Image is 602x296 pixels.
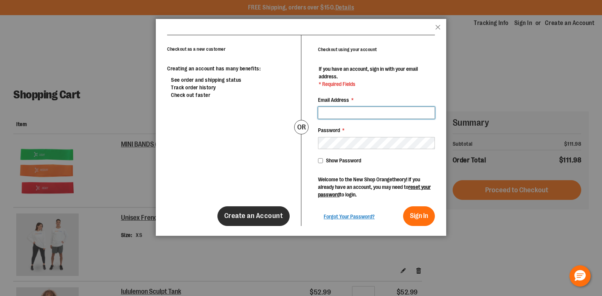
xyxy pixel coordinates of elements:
a: Create an Account [217,206,290,226]
li: Check out faster [171,91,290,99]
span: * Required Fields [319,80,434,88]
div: or [294,120,309,134]
span: Create an Account [224,212,283,220]
p: Creating an account has many benefits: [167,65,290,72]
span: Sign In [410,212,428,220]
span: Email Address [318,97,349,103]
button: Sign In [403,206,435,226]
a: reset your password [318,184,431,198]
span: Forgot Your Password? [324,213,375,220]
button: Hello, have a question? Let’s chat. [569,265,591,287]
span: If you have an account, sign in with your email address. [319,66,418,79]
li: See order and shipping status [171,76,290,84]
span: Password [318,127,340,133]
span: Show Password [326,157,361,164]
a: Forgot Your Password? [324,213,375,220]
li: Track order history [171,84,290,91]
strong: Checkout as a new customer [167,47,225,52]
p: Welcome to the New Shop Orangetheory! If you already have an account, you may need to to login. [318,176,435,198]
strong: Checkout using your account [318,47,377,52]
